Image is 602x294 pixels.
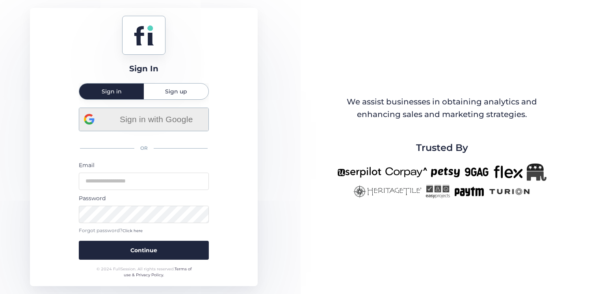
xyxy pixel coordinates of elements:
a: Terms of use & Privacy Policy. [124,266,191,278]
span: Click here [123,228,143,233]
img: turion-new.png [488,185,531,198]
div: OR [79,140,209,157]
img: flex-new.png [494,164,523,181]
button: Continue [79,241,209,260]
img: userpilot-new.png [337,164,381,181]
img: Republicanlogo-bw.png [527,164,546,181]
div: Email [79,161,209,169]
div: Password [79,194,209,203]
img: paytm-new.png [454,185,484,198]
div: © 2024 FullSession. All rights reserved. [93,266,195,278]
img: 9gag-new.png [464,164,490,181]
span: Sign in with Google [109,113,204,126]
span: Continue [130,246,157,255]
img: petsy-new.png [431,164,460,181]
div: Sign In [129,63,158,75]
span: Trusted By [416,140,468,155]
span: Sign up [165,89,187,94]
div: Forgot password? [79,227,209,234]
img: heritagetile-new.png [353,185,422,198]
div: We assist businesses in obtaining analytics and enhancing sales and marketing strategies. [338,96,546,121]
span: Sign in [102,89,122,94]
img: easyprojects-new.png [425,185,450,198]
img: corpay-new.png [385,164,427,181]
